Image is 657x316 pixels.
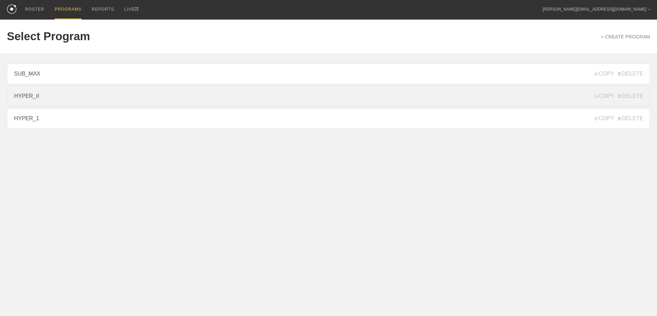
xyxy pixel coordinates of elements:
span: DELETE [618,115,643,122]
span: COPY [594,115,614,122]
a: SUB_MAX [7,64,650,84]
a: HYPER_1 [7,108,650,129]
span: COPY [594,93,614,99]
a: HYPER_II [7,86,650,106]
span: COPY [594,71,614,77]
div: ▼ [648,8,650,12]
span: DELETE [618,93,643,99]
iframe: Chat Widget [623,283,657,316]
a: + CREATE PROGRAM [601,34,650,39]
span: DELETE [618,71,643,77]
img: logo [7,4,16,14]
